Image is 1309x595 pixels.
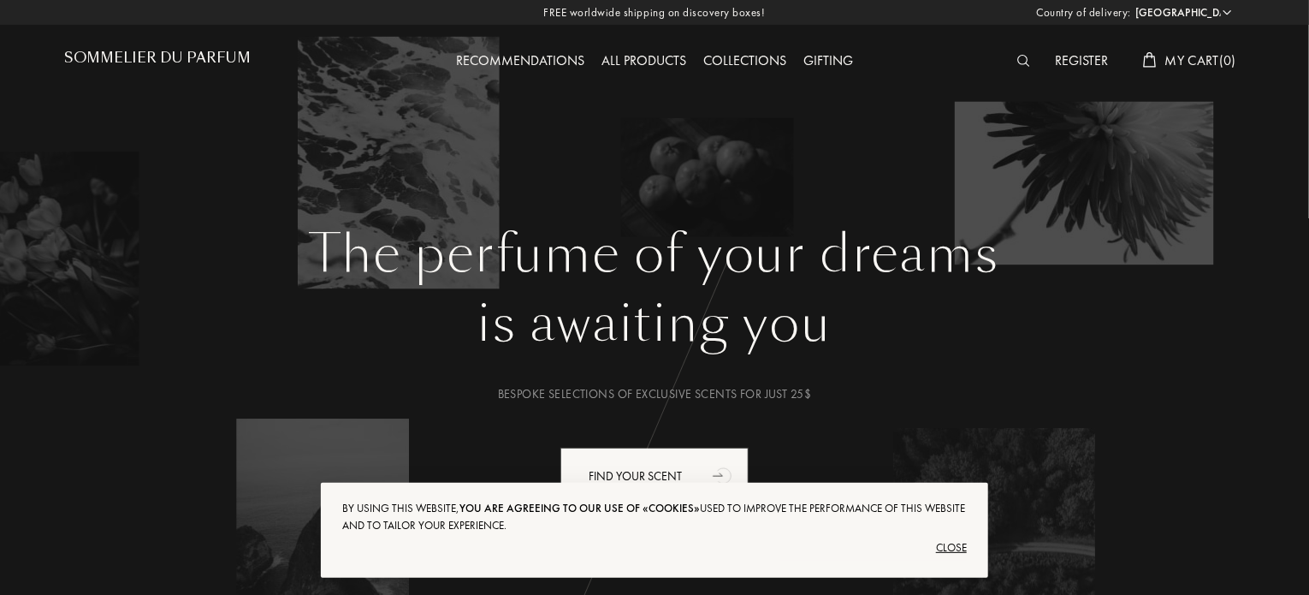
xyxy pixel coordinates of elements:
[593,51,695,73] div: All products
[459,501,700,515] span: you are agreeing to our use of «cookies»
[77,285,1232,362] div: is awaiting you
[342,534,967,562] div: Close
[795,51,862,69] a: Gifting
[707,458,741,492] div: animation
[1143,52,1157,68] img: cart_white.svg
[342,500,967,534] div: By using this website, used to improve the performance of this website and to tailor your experie...
[77,223,1232,285] h1: The perfume of your dreams
[447,51,593,69] a: Recommendations
[695,51,795,73] div: Collections
[695,51,795,69] a: Collections
[447,51,593,73] div: Recommendations
[795,51,862,73] div: Gifting
[593,51,695,69] a: All products
[560,448,749,505] div: Find your scent
[64,50,251,66] h1: Sommelier du Parfum
[1047,51,1117,73] div: Register
[1037,4,1131,21] span: Country of delivery:
[1165,51,1236,69] span: My Cart ( 0 )
[77,385,1232,403] div: Bespoke selections of exclusive scents for just 25$
[1017,55,1030,67] img: search_icn_white.svg
[1047,51,1117,69] a: Register
[548,448,761,505] a: Find your scentanimation
[64,50,251,73] a: Sommelier du Parfum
